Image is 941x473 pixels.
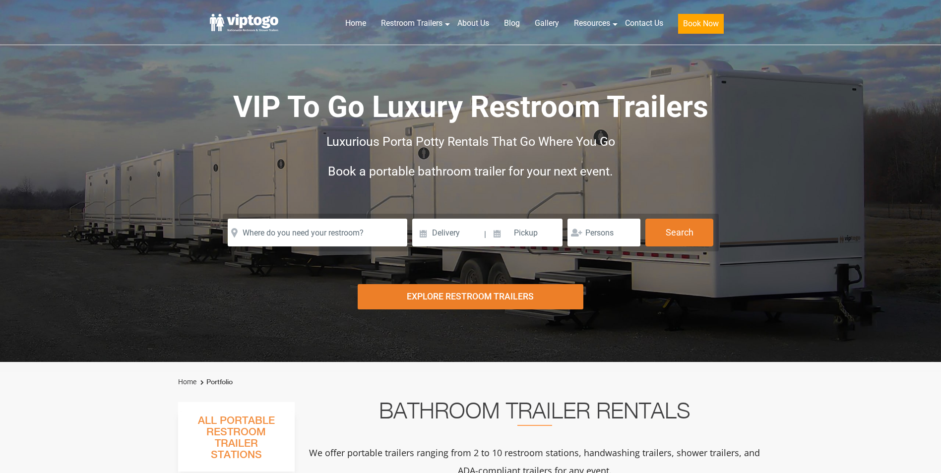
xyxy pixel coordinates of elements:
[326,134,615,149] span: Luxurious Porta Potty Rentals That Go Where You Go
[178,412,295,472] h3: All Portable Restroom Trailer Stations
[497,12,527,34] a: Blog
[233,89,708,124] span: VIP To Go Luxury Restroom Trailers
[484,219,486,250] span: |
[198,376,233,388] li: Portfolio
[358,284,583,309] div: Explore Restroom Trailers
[228,219,407,246] input: Where do you need your restroom?
[338,12,374,34] a: Home
[412,219,483,246] input: Delivery
[567,219,640,246] input: Persons
[178,378,196,386] a: Home
[488,219,563,246] input: Pickup
[566,12,618,34] a: Resources
[308,402,761,426] h2: Bathroom Trailer Rentals
[328,164,613,178] span: Book a portable bathroom trailer for your next event.
[645,219,713,246] button: Search
[450,12,497,34] a: About Us
[374,12,450,34] a: Restroom Trailers
[527,12,566,34] a: Gallery
[671,12,731,40] a: Book Now
[678,14,724,34] button: Book Now
[618,12,671,34] a: Contact Us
